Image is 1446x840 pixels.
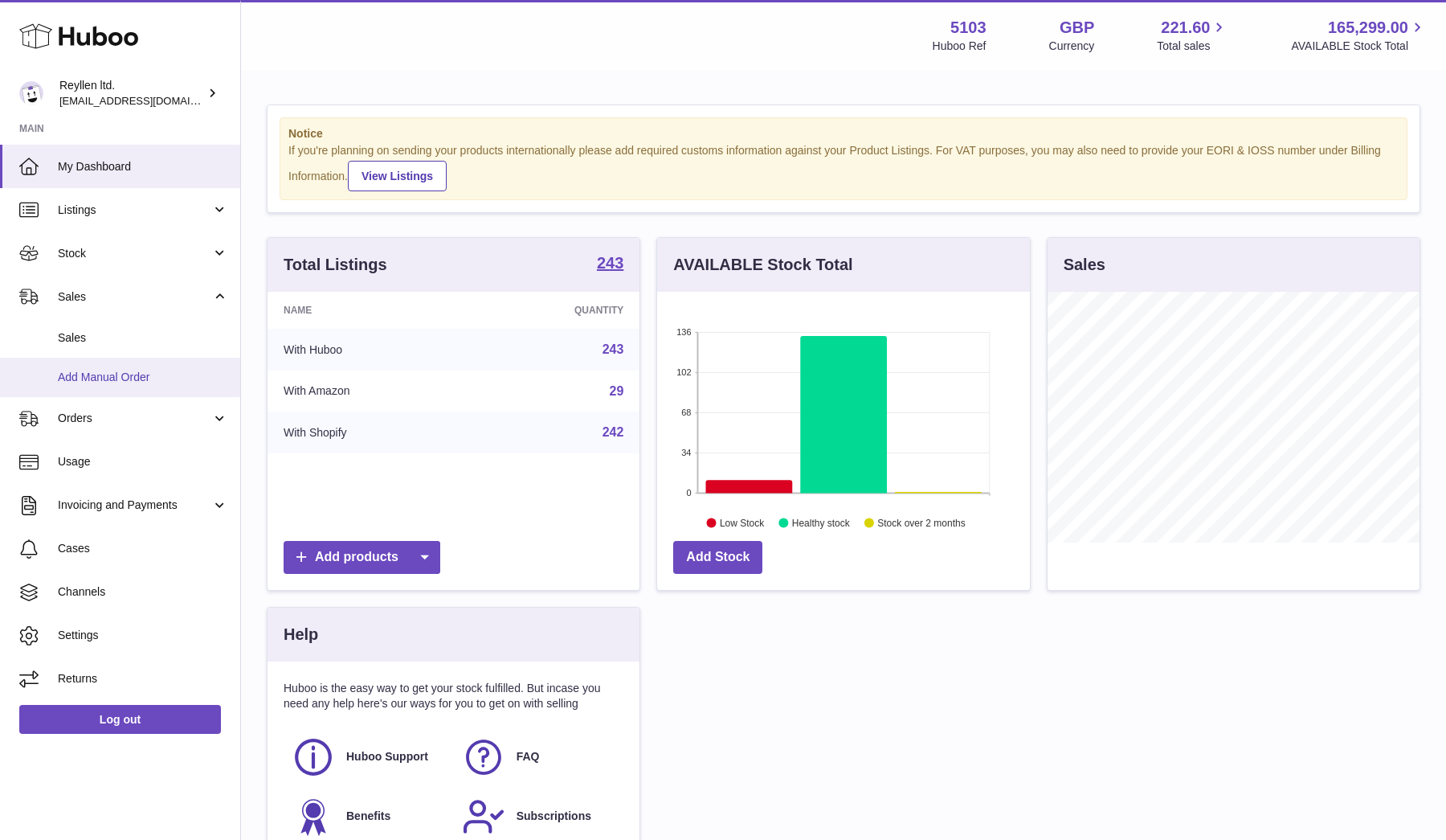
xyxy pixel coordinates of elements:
div: Huboo Ref [933,39,986,54]
a: Benefits [292,795,446,838]
text: Healthy stock [792,517,851,528]
div: Currency [1049,39,1095,54]
a: 243 [602,342,624,356]
th: Name [268,292,472,329]
td: With Huboo [268,329,472,371]
span: Usage [58,454,228,469]
strong: 243 [597,255,623,271]
strong: GBP [1060,17,1094,39]
span: 221.60 [1161,17,1210,39]
h3: Total Listings [284,254,387,276]
a: 243 [597,255,623,274]
span: Subscriptions [517,809,591,824]
img: reyllen@reyllen.com [19,81,43,105]
span: Channels [58,584,228,600]
span: Cases [58,541,228,556]
h3: AVAILABLE Stock Total [673,254,852,276]
span: AVAILABLE Stock Total [1291,39,1427,54]
span: Sales [58,330,228,346]
h3: Sales [1064,254,1105,276]
text: Low Stock [720,517,765,528]
h3: Help [284,624,318,645]
a: 242 [602,425,624,439]
div: Reyllen ltd. [59,78,204,109]
a: Add Stock [673,541,762,574]
a: 221.60 Total sales [1157,17,1228,54]
td: With Shopify [268,412,472,453]
text: 34 [682,448,692,457]
span: Benefits [346,809,390,824]
span: Total sales [1157,39,1228,54]
span: Listings [58,203,211,218]
span: Settings [58,628,228,643]
span: Returns [58,671,228,686]
text: 0 [687,488,692,498]
text: 68 [682,408,692,417]
text: Stock over 2 months [878,517,966,528]
a: View Listings [348,161,447,191]
text: 136 [676,327,691,337]
div: If you're planning on sending your products internationally please add required customs informati... [288,143,1399,191]
span: Sales [58,289,211,305]
span: Add Manual Order [58,370,228,385]
span: Invoicing and Payments [58,498,211,513]
a: Log out [19,705,221,734]
text: 102 [676,367,691,377]
span: Huboo Support [346,749,428,764]
span: FAQ [517,749,540,764]
p: Huboo is the easy way to get your stock fulfilled. But incase you need any help here's our ways f... [284,681,623,711]
th: Quantity [472,292,640,329]
strong: 5103 [950,17,986,39]
span: [EMAIL_ADDRESS][DOMAIN_NAME] [59,94,236,107]
span: Stock [58,246,211,261]
a: 29 [610,384,624,398]
a: 165,299.00 AVAILABLE Stock Total [1291,17,1427,54]
span: Orders [58,411,211,426]
a: Huboo Support [292,736,446,779]
span: My Dashboard [58,159,228,174]
td: With Amazon [268,371,472,412]
span: 165,299.00 [1328,17,1408,39]
a: Add products [284,541,440,574]
strong: Notice [288,126,1399,141]
a: Subscriptions [462,795,616,838]
a: FAQ [462,736,616,779]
